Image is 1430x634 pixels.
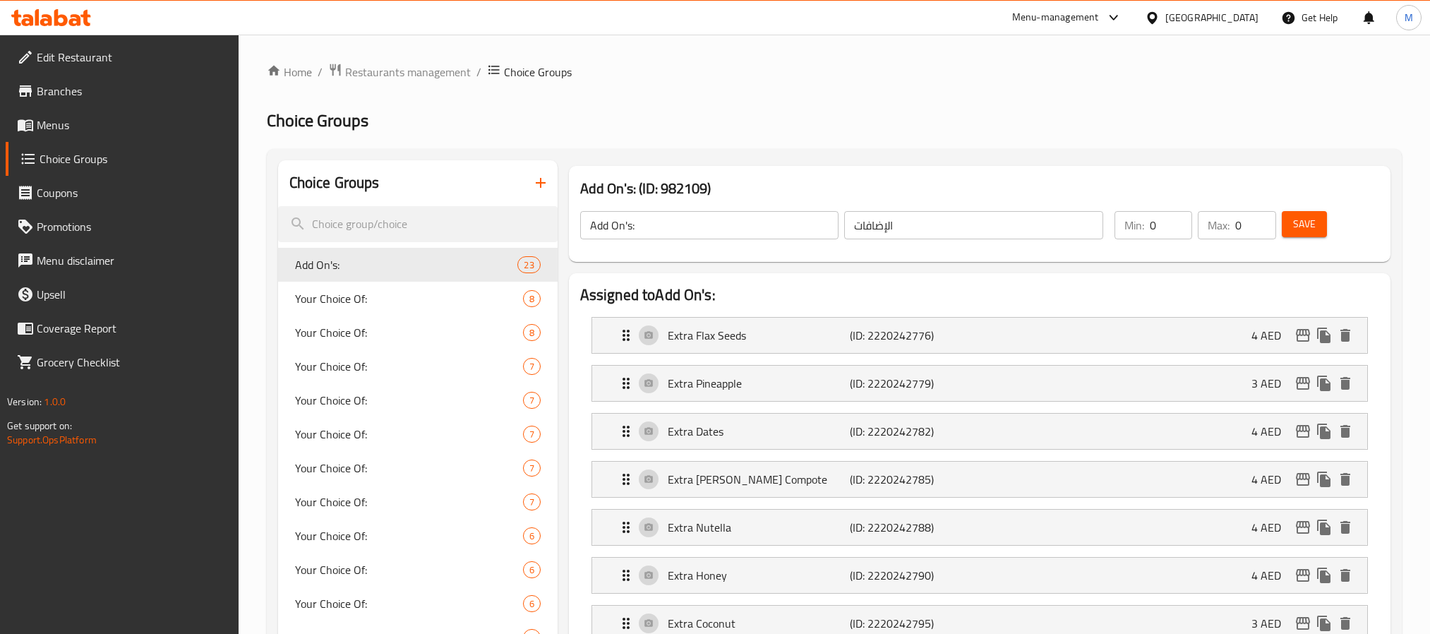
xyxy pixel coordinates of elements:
div: Expand [592,318,1367,353]
button: delete [1335,373,1356,394]
div: Choices [523,426,541,443]
span: Choice Groups [40,150,227,167]
a: Menus [6,108,239,142]
span: Your Choice Of: [295,494,523,510]
span: Choice Groups [504,64,572,80]
span: Restaurants management [345,64,471,80]
span: Menus [37,116,227,133]
p: Max: [1208,217,1230,234]
button: edit [1292,325,1314,346]
a: Support.OpsPlatform [7,431,97,449]
div: Your Choice Of:7 [278,349,558,383]
p: Extra Coconut [668,615,850,632]
span: Branches [37,83,227,100]
div: Menu-management [1012,9,1099,26]
p: (ID: 2220242779) [850,375,971,392]
span: Your Choice Of: [295,290,523,307]
p: Extra Pineapple [668,375,850,392]
div: Choices [523,561,541,578]
h3: Add On's: (ID: 982109) [580,177,1379,200]
a: Coverage Report [6,311,239,345]
a: Restaurants management [328,63,471,81]
button: edit [1292,565,1314,586]
div: Your Choice Of:8 [278,282,558,316]
span: Grocery Checklist [37,354,227,371]
span: 6 [524,563,540,577]
a: Branches [6,74,239,108]
p: (ID: 2220242790) [850,567,971,584]
div: [GEOGRAPHIC_DATA] [1165,10,1258,25]
p: 4 AED [1251,471,1292,488]
button: edit [1292,517,1314,538]
li: / [318,64,323,80]
div: Add On's:23 [278,248,558,282]
p: 4 AED [1251,423,1292,440]
span: Your Choice Of: [295,324,523,341]
li: Expand [580,551,1379,599]
span: 1.0.0 [44,393,66,411]
span: Your Choice Of: [295,595,523,612]
span: Choice Groups [267,104,368,136]
input: search [278,206,558,242]
div: Choices [523,324,541,341]
span: Your Choice Of: [295,358,523,375]
button: duplicate [1314,421,1335,442]
button: duplicate [1314,469,1335,490]
span: Your Choice Of: [295,460,523,477]
div: Choices [523,290,541,307]
span: Get support on: [7,417,72,435]
p: Extra Dates [668,423,850,440]
div: Choices [523,460,541,477]
span: Version: [7,393,42,411]
span: Promotions [37,218,227,235]
a: Edit Restaurant [6,40,239,74]
li: Expand [580,311,1379,359]
h2: Assigned to Add On's: [580,285,1379,306]
span: Save [1293,215,1316,233]
p: 3 AED [1251,615,1292,632]
p: Extra Flax Seeds [668,327,850,344]
p: Min: [1124,217,1144,234]
span: Menu disclaimer [37,252,227,269]
span: 8 [524,292,540,306]
button: edit [1292,469,1314,490]
a: Coupons [6,176,239,210]
button: Save [1282,211,1327,237]
button: edit [1292,373,1314,394]
p: 4 AED [1251,327,1292,344]
p: (ID: 2220242776) [850,327,971,344]
p: Extra Honey [668,567,850,584]
div: Your Choice Of:8 [278,316,558,349]
button: duplicate [1314,517,1335,538]
span: Edit Restaurant [37,49,227,66]
a: Upsell [6,277,239,311]
div: Your Choice Of:7 [278,451,558,485]
button: delete [1335,517,1356,538]
p: (ID: 2220242782) [850,423,971,440]
span: Coupons [37,184,227,201]
li: Expand [580,503,1379,551]
p: (ID: 2220242788) [850,519,971,536]
p: 4 AED [1251,519,1292,536]
a: Menu disclaimer [6,244,239,277]
button: duplicate [1314,613,1335,634]
div: Choices [523,595,541,612]
a: Promotions [6,210,239,244]
li: Expand [580,455,1379,503]
span: Your Choice Of: [295,561,523,578]
div: Expand [592,462,1367,497]
span: Your Choice Of: [295,527,523,544]
span: 6 [524,597,540,611]
p: Extra Nutella [668,519,850,536]
span: 7 [524,462,540,475]
div: Expand [592,510,1367,545]
div: Your Choice Of:7 [278,485,558,519]
div: Choices [523,527,541,544]
div: Your Choice Of:7 [278,417,558,451]
div: Expand [592,366,1367,401]
span: 7 [524,496,540,509]
p: (ID: 2220242795) [850,615,971,632]
button: delete [1335,469,1356,490]
li: / [476,64,481,80]
span: 6 [524,530,540,543]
